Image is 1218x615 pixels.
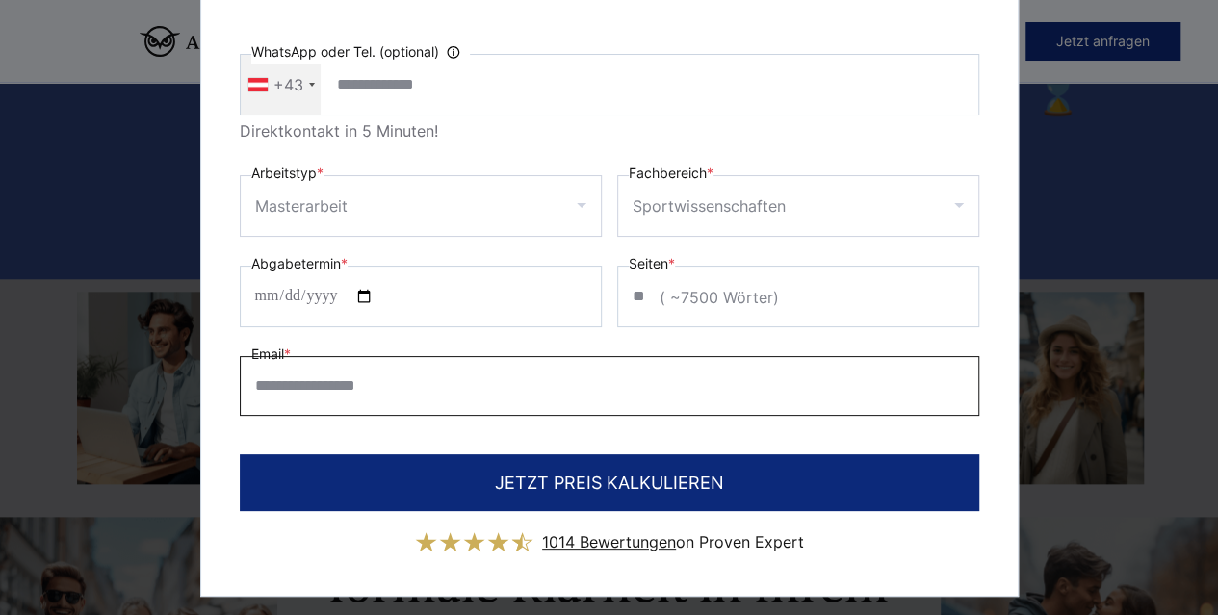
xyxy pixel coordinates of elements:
button: JETZT PREIS KALKULIEREN [240,454,979,511]
label: Abgabetermin [251,252,348,275]
label: Email [251,343,291,366]
label: Seiten [629,252,675,275]
div: Sportwissenschaften [633,191,786,221]
label: WhatsApp oder Tel. (optional) [251,40,470,64]
span: 1014 Bewertungen [542,532,676,551]
label: Arbeitstyp [251,162,324,185]
label: Fachbereich [629,162,713,185]
div: Direktkontakt in 5 Minuten! [240,115,979,146]
div: Masterarbeit [255,191,348,221]
div: Telephone country code [241,55,321,115]
div: +43 [273,69,303,100]
div: on Proven Expert [542,526,804,557]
